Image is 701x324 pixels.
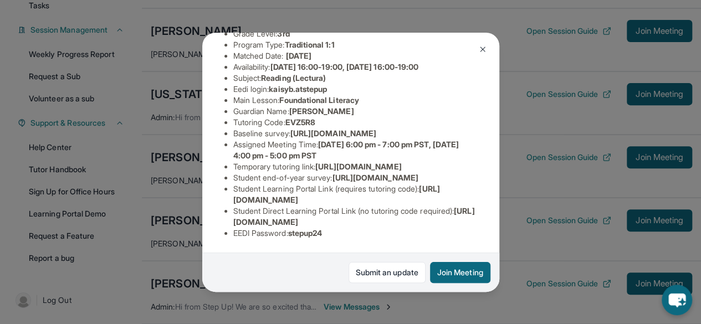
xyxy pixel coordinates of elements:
li: Baseline survey : [233,128,477,139]
span: [PERSON_NAME] [289,106,354,116]
li: Availability: [233,61,477,73]
span: Reading (Lectura) [261,73,326,83]
span: EVZ5R8 [285,117,315,127]
span: Foundational Literacy [279,95,359,105]
span: kaisyb.atstepup [269,84,327,94]
li: Subject : [233,73,477,84]
li: Guardian Name : [233,106,477,117]
span: stepup24 [288,228,323,238]
span: [URL][DOMAIN_NAME] [332,173,418,182]
img: Close Icon [478,45,487,54]
li: Student Direct Learning Portal Link (no tutoring code required) : [233,205,477,228]
span: Traditional 1:1 [284,40,334,49]
button: Join Meeting [430,262,490,283]
span: [URL][DOMAIN_NAME] [290,128,376,138]
li: Tutoring Code : [233,117,477,128]
li: Student Learning Portal Link (requires tutoring code) : [233,183,477,205]
li: Student end-of-year survey : [233,172,477,183]
span: [DATE] 6:00 pm - 7:00 pm PST, [DATE] 4:00 pm - 5:00 pm PST [233,140,459,160]
li: Temporary tutoring link : [233,161,477,172]
li: Eedi login : [233,84,477,95]
li: Main Lesson : [233,95,477,106]
span: [DATE] 16:00-19:00, [DATE] 16:00-19:00 [270,62,418,71]
li: EEDI Password : [233,228,477,239]
span: [URL][DOMAIN_NAME] [315,162,401,171]
li: Matched Date: [233,50,477,61]
li: Program Type: [233,39,477,50]
li: Grade Level: [233,28,477,39]
button: chat-button [662,285,692,315]
li: Assigned Meeting Time : [233,139,477,161]
a: Submit an update [349,262,426,283]
span: 3rd [277,29,289,38]
span: [DATE] [286,51,311,60]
